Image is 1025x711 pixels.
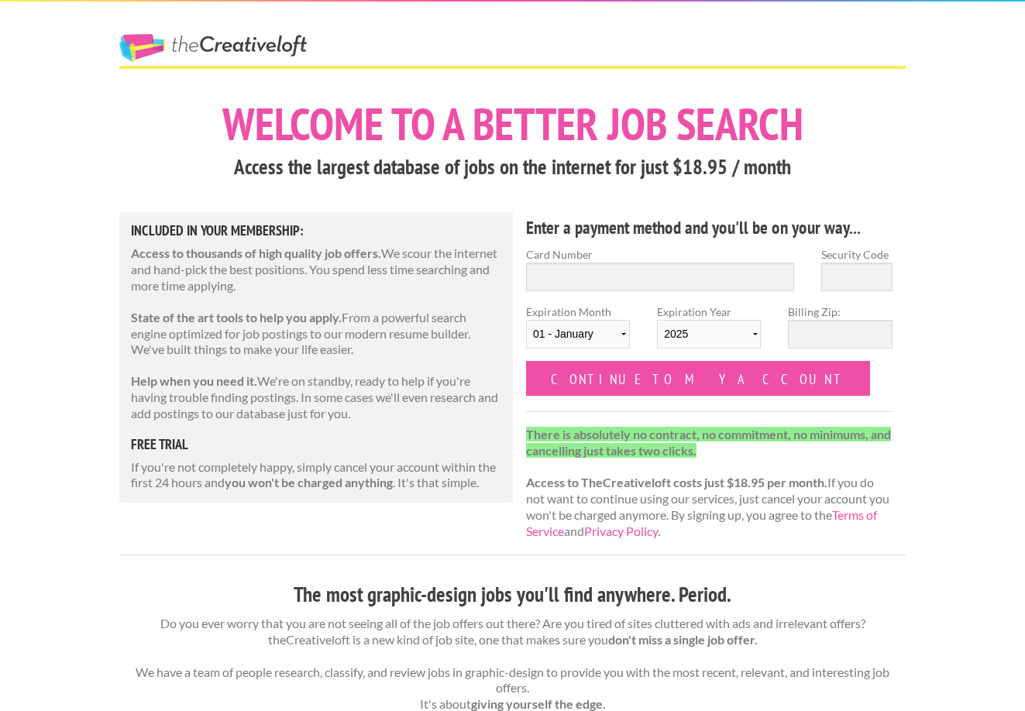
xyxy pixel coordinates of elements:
label: Expiration Month [526,304,630,361]
p: If you're not completely happy, simply cancel your account within the first 24 hours and . It's t... [131,459,501,492]
p: We're on standby, ready to help if you're having trouble finding postings. In some cases we'll ev... [131,373,501,421]
strong: State of the art tools to help you apply. [131,310,342,325]
a: The Creative Loft [119,34,307,62]
h5: free trial [131,438,501,452]
h5: Included in Your Membership: [131,224,501,238]
label: Card Number [526,246,794,263]
a: Privacy Policy [584,524,658,538]
strong: you won't be charged anything [225,475,393,489]
label: Expiration Year [657,304,761,361]
p: From a powerful search engine optimized for job postings to our modern resume builder. We've buil... [131,310,501,358]
p: We scour the internet and hand-pick the best positions. You spend less time searching and more ti... [131,246,501,294]
label: Billing Zip: [788,304,892,320]
strong: There is absolutely no contract, no commitment, no minimums, and cancelling just takes two clicks. [526,427,891,458]
strong: Access to thousands of high quality job offers. [131,246,381,260]
label: Security Code [821,246,893,263]
strong: Access to TheCreativeloft costs just $18.95 per month. [526,475,827,489]
h3: The most graphic-design jobs you'll find anywhere. Period. [119,580,906,610]
h4: Enter a payment method and you'll be on your way... [526,215,893,240]
strong: don't miss a single job offer. [608,632,758,647]
p: If you do not want to continue using our services, just cancel your account you won't be charged ... [526,427,893,540]
select: Expiration Month [526,320,630,349]
strong: giving yourself the edge. [471,696,606,711]
strong: Help when you need it. [131,373,257,388]
a: Terms of Service [526,507,877,538]
select: Expiration Year [657,320,761,349]
h1: Welcome to a better job search [119,101,906,146]
input: Continue to my account [526,361,870,396]
h3: Access the largest database of jobs on the internet for just $18.95 / month [119,153,906,182]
